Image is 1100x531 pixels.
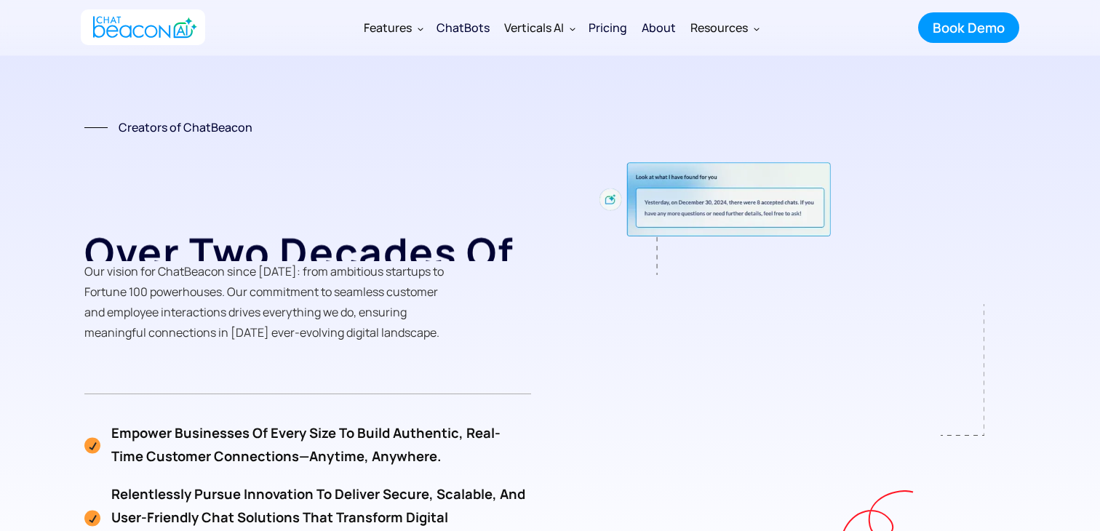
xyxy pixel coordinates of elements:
div: About [642,17,676,38]
div: Pricing [589,17,627,38]
img: Check Icon Orange [84,508,100,527]
div: Verticals AI [504,17,564,38]
a: About [634,10,683,45]
div: Resources [690,17,748,38]
img: Line [84,127,108,128]
img: Dropdown [570,25,575,31]
div: Resources [683,10,765,45]
strong: Empower businesses of every size to build authentic, real-time customer connections—anytime, anyw... [111,423,501,466]
a: Book Demo [918,12,1019,43]
a: Pricing [581,9,634,47]
a: ChatBots [429,9,497,47]
div: Creators of ChatBeacon [119,117,252,137]
strong: Over Two Decades of Innovation [84,224,514,327]
img: Dropdown [754,25,760,31]
a: home [81,9,205,45]
div: Features [364,17,412,38]
div: Verticals AI [497,10,581,45]
img: Dropdown [418,25,423,31]
div: ChatBots [437,17,490,38]
img: Check Icon Orange [84,435,100,454]
div: Book Demo [933,18,1005,37]
p: Our vision for ChatBeacon since [DATE]: from ambitious startups to Fortune 100 powerhouses. Our c... [84,261,445,343]
div: Features [356,10,429,45]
